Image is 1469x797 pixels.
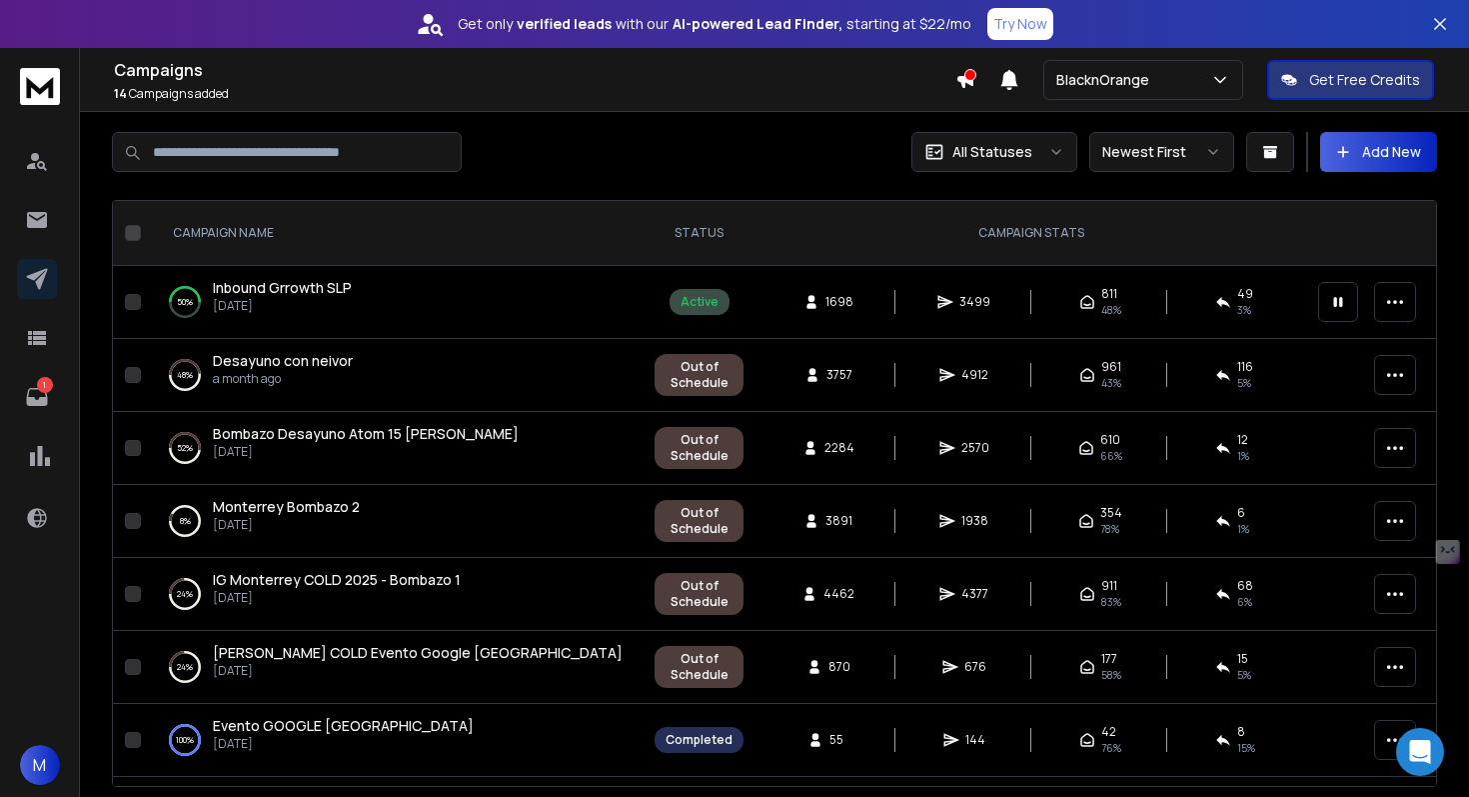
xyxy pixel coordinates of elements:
span: IG Monterrey COLD 2025 - Bombazo 1 [213,570,461,589]
td: 52%Bombazo Desayuno Atom 15 [PERSON_NAME][DATE] [149,412,643,485]
span: Inbound Grrowth SLP [213,278,352,297]
span: 48 % [1101,302,1121,318]
span: 177 [1101,651,1117,667]
p: a month ago [213,371,353,387]
p: 100 % [176,730,194,750]
div: Out of Schedule [666,578,733,610]
div: Out of Schedule [666,432,733,464]
div: Out of Schedule [666,505,733,537]
p: [DATE] [213,298,352,314]
button: Try Now [987,8,1053,40]
p: [DATE] [213,736,474,752]
span: Desayuno con neivor [213,351,353,370]
span: 15 [1237,651,1248,667]
p: 24 % [177,657,193,677]
p: [DATE] [213,517,360,533]
button: M [20,745,60,785]
span: 12 [1237,432,1248,448]
div: Out of Schedule [666,359,733,391]
a: Bombazo Desayuno Atom 15 [PERSON_NAME] [213,424,519,444]
p: Get Free Credits [1309,70,1420,90]
span: 76 % [1101,740,1121,756]
span: 5 % [1237,667,1251,683]
span: 78 % [1100,521,1119,537]
span: 354 [1100,505,1122,521]
span: 3 % [1237,302,1251,318]
span: 49 [1237,286,1253,302]
p: [DATE] [213,444,519,460]
div: Open Intercom Messenger [1396,728,1444,776]
strong: verified leads [517,14,612,34]
span: 144 [965,732,985,748]
span: 15 % [1237,740,1255,756]
span: 83 % [1101,594,1121,610]
span: 1 % [1237,448,1249,464]
span: 610 [1100,432,1120,448]
strong: AI-powered Lead Finder, [673,14,842,34]
a: Monterrey Bombazo 2 [213,497,360,517]
span: 55 [829,732,849,748]
p: 48 % [177,365,193,385]
span: 811 [1101,286,1117,302]
span: 42 [1101,724,1116,740]
p: [DATE] [213,663,623,679]
span: 2284 [824,440,854,456]
a: 1 [17,377,57,417]
span: Evento GOOGLE [GEOGRAPHIC_DATA] [213,716,474,735]
span: 2570 [961,440,989,456]
span: 66 % [1100,448,1122,464]
span: 3757 [826,367,852,383]
img: logo [20,68,60,105]
span: 3891 [825,513,852,529]
p: Campaigns added [114,86,955,102]
div: Out of Schedule [666,651,733,683]
p: 24 % [177,584,193,604]
span: 6 % [1237,594,1252,610]
span: 4912 [961,367,988,383]
button: Get Free Credits [1267,60,1434,100]
span: Monterrey Bombazo 2 [213,497,360,516]
h1: Campaigns [114,58,955,82]
a: IG Monterrey COLD 2025 - Bombazo 1 [213,570,461,590]
span: 676 [964,659,986,675]
p: Try Now [993,14,1047,34]
span: 961 [1101,359,1121,375]
span: 911 [1101,578,1117,594]
p: 52 % [177,438,193,458]
p: BlacknOrange [1056,70,1157,90]
td: 24%IG Monterrey COLD 2025 - Bombazo 1[DATE] [149,558,643,631]
span: Bombazo Desayuno Atom 15 [PERSON_NAME] [213,424,519,443]
p: 1 [37,377,53,393]
a: [PERSON_NAME] COLD Evento Google [GEOGRAPHIC_DATA] [213,643,623,663]
a: Inbound Grrowth SLP [213,278,352,298]
span: 14 [114,85,127,102]
span: 116 [1237,359,1253,375]
button: Add New [1320,132,1437,172]
td: 48%Desayuno con neivora month ago [149,339,643,412]
span: 68 [1237,578,1253,594]
span: 1 % [1237,521,1249,537]
span: 4377 [961,586,988,602]
td: 50%Inbound Grrowth SLP[DATE] [149,266,643,339]
p: All Statuses [952,142,1032,162]
span: 6 [1237,505,1245,521]
span: 43 % [1101,375,1121,391]
th: CAMPAIGN NAME [149,201,643,266]
span: 3499 [959,294,990,310]
span: 4462 [823,586,854,602]
p: Get only with our starting at $22/mo [458,14,971,34]
th: CAMPAIGN STATS [755,201,1306,266]
td: 100%Evento GOOGLE [GEOGRAPHIC_DATA][DATE] [149,704,643,777]
span: 5 % [1237,375,1251,391]
div: Completed [666,732,733,748]
td: 24%[PERSON_NAME] COLD Evento Google [GEOGRAPHIC_DATA][DATE] [149,631,643,704]
button: Newest First [1089,132,1234,172]
a: Evento GOOGLE [GEOGRAPHIC_DATA] [213,716,474,736]
span: 1938 [961,513,988,529]
p: 8 % [180,511,191,531]
th: STATUS [643,201,755,266]
a: Desayuno con neivor [213,351,353,371]
div: Active [681,294,719,310]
